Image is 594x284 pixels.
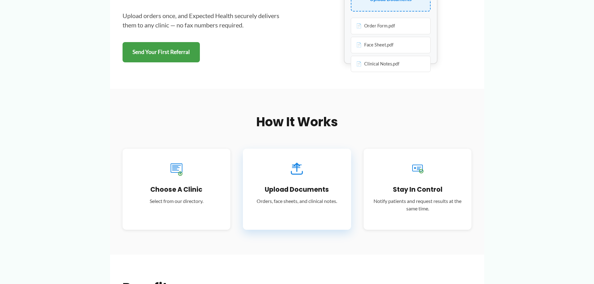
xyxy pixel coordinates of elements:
p: Select from our directory. [132,197,221,205]
div: Face Sheet.pdf [351,37,431,53]
p: Upload orders once, and Expected Health securely delivers them to any clinic — no fax numbers req... [123,11,285,30]
p: Orders, face sheets, and clinical notes. [252,197,342,205]
p: Notify patients and request results at the same time. [373,197,462,212]
h2: How It Works [123,114,472,130]
h3: Upload Documents [252,185,342,194]
a: Send Your First Referral [123,42,200,62]
div: Clinical Notes.pdf [351,56,431,72]
h3: Stay in Control [373,185,462,194]
h3: Choose a Clinic [132,185,221,194]
div: Order Form.pdf [351,18,431,34]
